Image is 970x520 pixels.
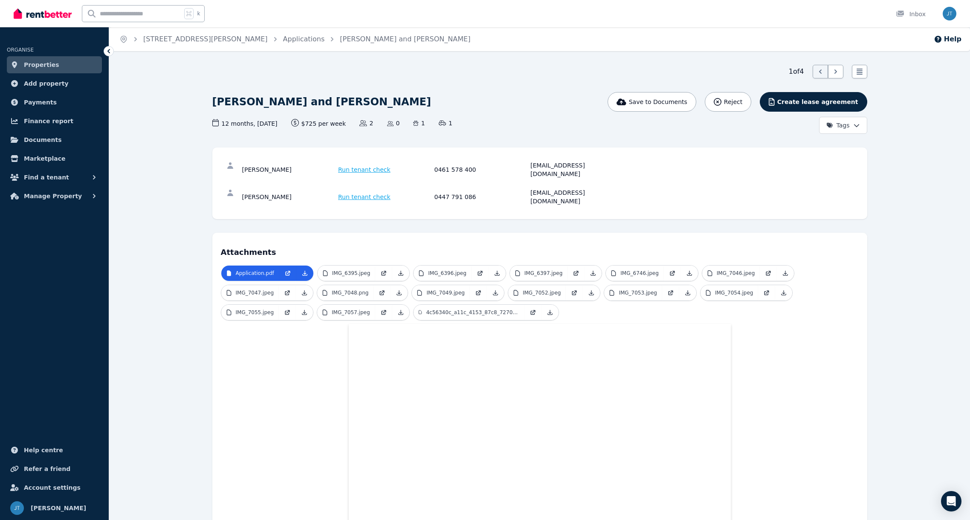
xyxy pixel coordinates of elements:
a: Download Attachment [585,266,602,281]
span: $725 per week [291,119,346,128]
p: IMG_7053.jpeg [619,289,657,296]
h4: Attachments [221,241,859,258]
a: Download Attachment [489,266,506,281]
a: Download Attachment [583,285,600,300]
div: 0461 578 400 [434,161,528,178]
a: Applications [283,35,325,43]
a: Open in new Tab [568,266,585,281]
button: Save to Documents [608,92,696,112]
a: Download Attachment [296,285,313,300]
span: 2 [359,119,373,127]
a: 4c56340c_a11c_4153_87c8_7270b11c3ec8.jpeg [414,305,524,320]
button: Find a tenant [7,169,102,186]
span: Reject [724,98,742,106]
a: IMG_7055.jpeg [221,305,279,320]
a: IMG_6395.jpeg [318,266,376,281]
a: Add property [7,75,102,92]
p: IMG_6397.jpeg [524,270,563,277]
span: 1 [413,119,425,127]
span: 1 of 4 [789,66,804,77]
a: Download Attachment [391,285,408,300]
span: Find a tenant [24,172,69,182]
a: Open in new Tab [279,266,296,281]
span: Marketplace [24,153,65,164]
p: IMG_7046.jpeg [717,270,755,277]
a: Download Attachment [679,285,696,300]
a: Open in new Tab [279,285,296,300]
a: Open in new Tab [760,266,777,281]
div: Inbox [896,10,926,18]
a: Download Attachment [296,266,313,281]
a: IMG_6396.jpeg [414,266,472,281]
img: RentBetter [14,7,72,20]
a: Open in new Tab [472,266,489,281]
a: Download Attachment [296,305,313,320]
span: 0 [387,119,400,127]
a: Download Attachment [541,305,559,320]
span: Add property [24,78,69,89]
a: Download Attachment [392,266,409,281]
button: Help [934,34,961,44]
p: Application.pdf [236,270,274,277]
a: IMG_7048.png [317,285,374,300]
a: IMG_7047.jpeg [221,285,279,300]
span: Tags [826,121,850,130]
a: Finance report [7,113,102,130]
a: Refer a friend [7,460,102,477]
a: [STREET_ADDRESS][PERSON_NAME] [143,35,268,43]
a: IMG_7049.jpeg [412,285,470,300]
a: IMG_7057.jpeg [317,305,375,320]
p: IMG_6395.jpeg [332,270,371,277]
span: Payments [24,97,57,107]
span: k [197,10,200,17]
img: Jacek Tomaka [10,501,24,515]
nav: Breadcrumb [109,27,481,51]
a: Open in new Tab [662,285,679,300]
button: Manage Property [7,188,102,205]
a: Download Attachment [681,266,698,281]
div: [PERSON_NAME] [242,188,336,205]
a: Download Attachment [775,285,792,300]
span: Run tenant check [338,193,391,201]
p: IMG_7047.jpeg [236,289,274,296]
p: IMG_7055.jpeg [236,309,274,316]
span: Documents [24,135,62,145]
p: IMG_7049.jpeg [426,289,465,296]
img: Jacek Tomaka [943,7,956,20]
a: Open in new Tab [375,305,392,320]
a: Help centre [7,442,102,459]
h1: [PERSON_NAME] and [PERSON_NAME] [212,95,431,109]
span: Account settings [24,482,81,493]
div: [PERSON_NAME] [242,161,336,178]
button: Tags [819,117,867,134]
a: Application.pdf [221,266,279,281]
div: 0447 791 086 [434,188,528,205]
a: IMG_6397.jpeg [510,266,568,281]
a: Download Attachment [777,266,794,281]
span: Properties [24,60,59,70]
p: IMG_7052.jpeg [523,289,561,296]
a: [PERSON_NAME] and [PERSON_NAME] [340,35,470,43]
span: Manage Property [24,191,82,201]
a: Account settings [7,479,102,496]
p: IMG_6396.jpeg [428,270,466,277]
span: Finance report [24,116,73,126]
a: Payments [7,94,102,111]
p: IMG_6746.jpeg [620,270,659,277]
a: Properties [7,56,102,73]
span: [PERSON_NAME] [31,503,86,513]
span: Run tenant check [338,165,391,174]
a: IMG_7052.jpeg [508,285,566,300]
a: IMG_7053.jpeg [604,285,662,300]
span: ORGANISE [7,47,34,53]
p: 4c56340c_a11c_4153_87c8_7270b11c3ec8.jpeg [426,309,519,316]
a: Download Attachment [392,305,409,320]
span: Create lease agreement [777,98,858,106]
a: Open in new Tab [758,285,775,300]
a: Open in new Tab [566,285,583,300]
a: Download Attachment [487,285,504,300]
button: Create lease agreement [760,92,867,112]
span: Help centre [24,445,63,455]
a: Open in new Tab [524,305,541,320]
a: Open in new Tab [279,305,296,320]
